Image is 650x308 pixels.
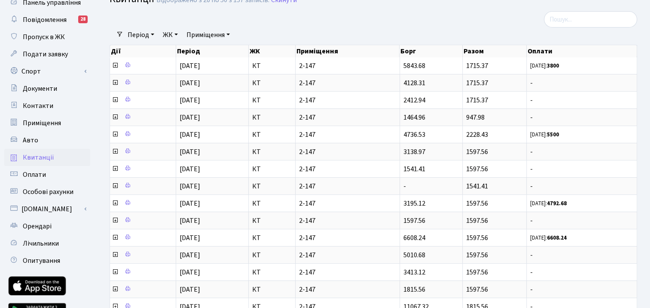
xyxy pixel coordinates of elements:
span: Лічильники [23,239,59,248]
span: 1541.41 [466,182,488,191]
span: 1715.37 [466,95,488,105]
div: 28 [78,15,88,23]
a: Приміщення [183,28,233,42]
span: 1715.37 [466,61,488,71]
span: 2-147 [299,286,396,293]
small: [DATE]: [530,234,567,242]
span: КТ [252,234,292,241]
span: 1815.56 [403,285,425,294]
span: Документи [23,84,57,93]
th: Разом [463,45,527,57]
span: - [530,80,633,86]
th: ЖК [249,45,296,57]
span: 1597.56 [466,216,488,225]
span: 2-147 [299,166,396,172]
span: - [403,182,406,191]
span: 1464.96 [403,113,425,122]
span: 2-147 [299,252,396,259]
span: - [530,148,633,155]
a: Період [124,28,158,42]
th: Борг [400,45,463,57]
span: [DATE] [180,285,200,294]
span: Контакти [23,101,53,111]
span: 5843.68 [403,61,425,71]
a: Опитування [4,252,90,269]
span: [DATE] [180,95,200,105]
span: КТ [252,217,292,224]
span: 947.98 [466,113,485,122]
span: Особові рахунки [23,187,73,197]
span: 1541.41 [403,164,425,174]
span: 3138.97 [403,147,425,157]
a: Лічильники [4,235,90,252]
span: 2-147 [299,217,396,224]
span: КТ [252,131,292,138]
span: - [530,166,633,172]
a: Орендарі [4,218,90,235]
span: 2412.94 [403,95,425,105]
span: КТ [252,286,292,293]
span: КТ [252,148,292,155]
span: 2228.43 [466,130,488,139]
span: 1597.56 [466,147,488,157]
span: 2-147 [299,114,396,121]
a: Особові рахунки [4,183,90,200]
span: 2-147 [299,269,396,276]
span: Приміщення [23,118,61,128]
span: КТ [252,200,292,207]
a: Документи [4,80,90,97]
a: Оплати [4,166,90,183]
th: Період [176,45,249,57]
a: Пропуск в ЖК [4,28,90,46]
span: КТ [252,62,292,69]
span: Пропуск в ЖК [23,32,65,42]
span: 1597.56 [466,285,488,294]
span: КТ [252,97,292,104]
span: 2-147 [299,62,396,69]
span: [DATE] [180,147,200,157]
span: [DATE] [180,233,200,243]
a: Подати заявку [4,46,90,63]
span: Повідомлення [23,15,67,25]
span: 1597.56 [466,268,488,277]
span: 1597.56 [466,164,488,174]
span: 1597.56 [466,199,488,208]
span: - [530,286,633,293]
th: Дії [110,45,176,57]
span: 3195.12 [403,199,425,208]
span: - [530,114,633,121]
span: - [530,97,633,104]
span: [DATE] [180,182,200,191]
span: 1715.37 [466,78,488,88]
a: Контакти [4,97,90,114]
span: КТ [252,80,292,86]
span: КТ [252,269,292,276]
span: 3413.12 [403,268,425,277]
span: КТ [252,166,292,172]
small: [DATE]: [530,131,559,139]
b: 4792.68 [547,200,567,207]
span: Оплати [23,170,46,179]
span: [DATE] [180,61,200,71]
span: 6608.24 [403,233,425,243]
span: 2-147 [299,80,396,86]
span: КТ [252,252,292,259]
span: 2-147 [299,148,396,155]
span: КТ [252,183,292,190]
a: Спорт [4,63,90,80]
span: 2-147 [299,131,396,138]
a: Авто [4,132,90,149]
span: [DATE] [180,130,200,139]
a: Приміщення [4,114,90,132]
span: [DATE] [180,78,200,88]
span: 1597.56 [466,250,488,260]
span: - [530,183,633,190]
input: Пошук... [544,11,637,28]
span: Опитування [23,256,60,265]
a: ЖК [159,28,181,42]
a: Квитанції [4,149,90,166]
span: 2-147 [299,234,396,241]
span: Орендарі [23,222,52,231]
a: Повідомлення28 [4,11,90,28]
span: [DATE] [180,199,200,208]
